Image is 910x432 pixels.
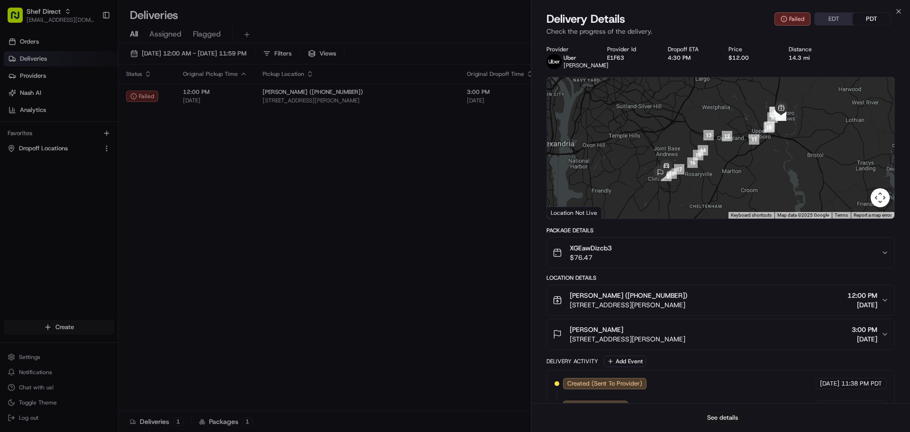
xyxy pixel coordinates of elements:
[698,145,708,156] div: 14
[546,274,895,282] div: Location Details
[9,9,28,28] img: Nash
[567,402,624,411] span: Not Assigned Driver
[668,46,713,53] div: Dropoff ETA
[76,183,156,200] a: 💻API Documentation
[570,300,687,310] span: [STREET_ADDRESS][PERSON_NAME]
[570,253,612,262] span: $76.47
[841,379,882,388] span: 11:38 PM PDT
[549,206,581,219] a: Open this area in Google Maps (opens a new window)
[570,325,623,334] span: [PERSON_NAME]
[547,285,894,315] button: [PERSON_NAME] ([PHONE_NUMBER])[STREET_ADDRESS][PERSON_NAME]12:00 PM[DATE]
[9,123,64,131] div: Past conversations
[728,54,774,62] div: $12.00
[703,130,714,140] div: 13
[25,61,156,71] input: Clear
[668,54,713,62] div: 4:30 PM
[547,207,601,219] div: Location Not Live
[789,54,834,62] div: 14.3 mi
[847,300,877,310] span: [DATE]
[9,187,17,195] div: 📗
[546,54,562,69] img: uber-new-logo.jpeg
[564,54,576,62] span: Uber
[774,12,810,26] button: Failed
[547,238,894,268] button: XGEawDizcb3$76.47
[570,243,612,253] span: XGEawDizcb3
[764,122,774,133] div: 10
[789,46,834,53] div: Distance
[20,91,37,108] img: 8571987876998_91fb9ceb93ad5c398215_72.jpg
[567,379,642,388] span: Created (Sent To Provider)
[570,291,687,300] span: [PERSON_NAME] ([PHONE_NUMBER])
[722,131,732,141] div: 12
[847,291,877,300] span: 12:00 PM
[693,150,703,160] div: 15
[43,91,155,100] div: Start new chat
[703,411,742,424] button: See details
[820,402,839,411] span: [DATE]
[43,100,130,108] div: We're available if you need us!
[607,54,624,62] button: E1F63
[9,138,25,153] img: Shef Support
[854,212,892,218] a: Report a map error
[777,212,829,218] span: Map data ©2025 Google
[549,206,581,219] img: Google
[9,91,27,108] img: 1736555255976-a54dd68f-1ca7-489b-9aae-adbdc363a1c4
[546,27,895,36] p: Check the progress of the delivery.
[607,46,653,53] div: Provider Id
[546,11,625,27] span: Delivery Details
[835,212,848,218] a: Terms (opens in new tab)
[841,402,882,411] span: 11:38 PM PDT
[731,212,772,219] button: Keyboard shortcuts
[770,107,780,117] div: 8
[815,13,853,25] button: EDT
[871,188,890,207] button: Map camera controls
[94,210,115,217] span: Pylon
[67,209,115,217] a: Powered byPylon
[776,110,786,121] div: 6
[728,46,774,53] div: Price
[546,358,598,365] div: Delivery Activity
[674,164,684,175] div: 17
[661,171,672,181] div: 19
[546,46,592,53] div: Provider
[687,157,698,168] div: 16
[749,134,759,145] div: 11
[666,168,677,179] div: 18
[147,121,173,133] button: See all
[161,93,173,105] button: Start new chat
[820,379,839,388] span: [DATE]
[564,62,609,69] span: [PERSON_NAME]
[6,183,76,200] a: 📗Knowledge Base
[767,112,778,123] div: 9
[73,147,93,155] span: [DATE]
[19,186,73,196] span: Knowledge Base
[80,187,88,195] div: 💻
[570,334,685,344] span: [STREET_ADDRESS][PERSON_NAME]
[852,334,877,344] span: [DATE]
[852,325,877,334] span: 3:00 PM
[546,227,895,234] div: Package Details
[29,147,66,155] span: Shef Support
[604,356,646,367] button: Add Event
[764,121,775,132] div: 1
[769,107,780,117] div: 2
[9,38,173,53] p: Welcome 👋
[68,147,72,155] span: •
[90,186,152,196] span: API Documentation
[547,319,894,349] button: [PERSON_NAME][STREET_ADDRESS][PERSON_NAME]3:00 PM[DATE]
[853,13,891,25] button: PDT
